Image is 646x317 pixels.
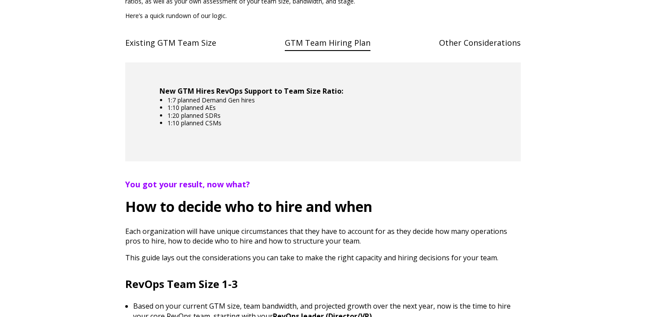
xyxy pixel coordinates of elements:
li: 1:10 planned CSMs [167,119,486,127]
strong: New GTM Hires RevOps Support to Team Size Ratio: [160,86,343,96]
li: 1:10 planned AEs [167,104,486,112]
p: Each organization will have unique circumstances that they have to account for as they decide how... [125,226,521,246]
h4: Other Considerations [439,34,521,52]
h4: Existing GTM Team Size [125,34,216,52]
li: 1:20 planned SDRs [167,112,486,120]
strong: RevOps Team Size 1-3 [125,277,238,291]
li: 1:7 planned Demand Gen hires [167,96,486,104]
strong: How to decide who to hire and when [125,197,372,216]
p: Here’s a quick rundown of our logic. [125,12,521,20]
p: This guide lays out the considerations you can take to make the right capacity and hiring decisio... [125,253,521,262]
h4: GTM Team Hiring Plan [285,34,370,52]
strong: You got your result, now what? [125,179,250,189]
